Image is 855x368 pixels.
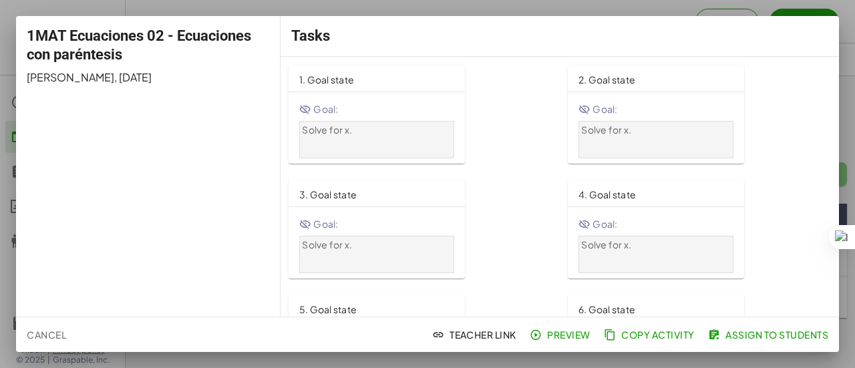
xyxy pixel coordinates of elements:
button: Preview [527,323,596,347]
button: Copy Activity [601,323,700,347]
span: 4. Goal state [578,188,636,200]
p: Solve for x. [302,238,451,252]
span: Copy Activity [607,329,695,341]
span: Goal: [578,218,618,231]
span: Goal: [578,103,618,116]
span: Goal: [299,103,339,116]
div: Tasks [281,16,839,56]
span: , [DATE] [114,70,152,84]
span: 6. Goal state [578,303,635,315]
span: [PERSON_NAME] [27,70,114,84]
a: 1. Goal stateGoal:Solve for x. [289,65,552,164]
button: Cancel [21,323,71,347]
button: Teacher Link [430,323,522,347]
span: 5. Goal state [299,303,357,315]
span: 1. Goal state [299,73,354,85]
span: 1MAT Ecuaciones 02 - Ecuaciones con paréntesis [27,27,251,63]
a: 3. Goal stateGoal:Solve for x. [289,180,552,279]
span: Cancel [27,329,66,341]
a: 4. Goal stateGoal:Solve for x. [568,180,831,279]
span: 3. Goal state [299,188,357,200]
i: Goal State is hidden. [578,104,590,116]
span: Goal: [299,218,339,231]
p: Solve for x. [581,238,730,252]
i: Goal State is hidden. [578,218,590,230]
span: Teacher Link [435,329,516,341]
i: Goal State is hidden. [299,218,311,230]
p: Solve for x. [302,124,451,137]
p: Solve for x. [581,124,730,137]
span: Assign to Students [711,329,828,341]
button: Assign to Students [705,323,834,347]
span: 2. Goal state [578,73,635,85]
span: Preview [532,329,590,341]
i: Goal State is hidden. [299,104,311,116]
a: 2. Goal stateGoal:Solve for x. [568,65,831,164]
